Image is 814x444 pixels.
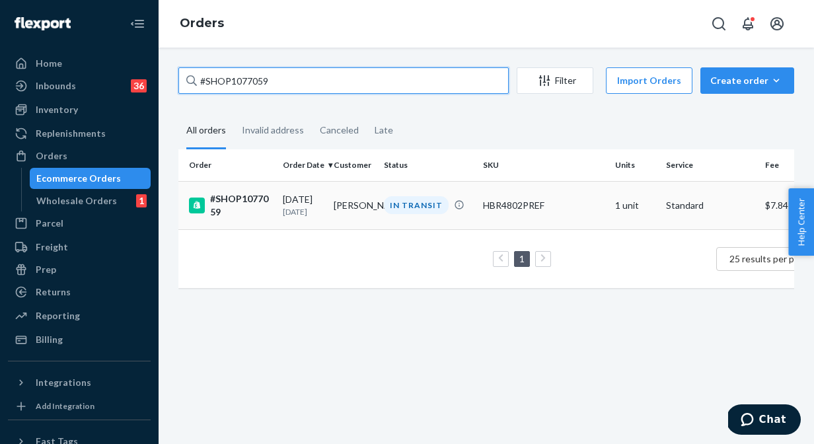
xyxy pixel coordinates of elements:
[661,149,760,181] th: Service
[8,75,151,96] a: Inbounds36
[36,263,56,276] div: Prep
[169,5,235,43] ol: breadcrumbs
[36,240,68,254] div: Freight
[517,67,593,94] button: Filter
[384,196,449,214] div: IN TRANSIT
[706,11,732,37] button: Open Search Box
[8,305,151,326] a: Reporting
[283,206,323,217] p: [DATE]
[8,145,151,166] a: Orders
[788,188,814,256] button: Help Center
[606,67,692,94] button: Import Orders
[375,113,393,147] div: Late
[131,79,147,92] div: 36
[36,400,94,412] div: Add Integration
[8,237,151,258] a: Freight
[36,333,63,346] div: Billing
[36,217,63,230] div: Parcel
[36,127,106,140] div: Replenishments
[710,74,784,87] div: Create order
[8,259,151,280] a: Prep
[136,194,147,207] div: 1
[8,372,151,393] button: Integrations
[729,253,809,264] span: 25 results per page
[666,199,755,212] p: Standard
[8,398,151,414] a: Add Integration
[242,113,304,147] div: Invalid address
[610,149,661,181] th: Units
[36,57,62,70] div: Home
[30,190,151,211] a: Wholesale Orders1
[36,309,80,322] div: Reporting
[700,67,794,94] button: Create order
[379,149,478,181] th: Status
[8,281,151,303] a: Returns
[610,181,661,229] td: 1 unit
[8,213,151,234] a: Parcel
[36,103,78,116] div: Inventory
[334,159,374,170] div: Customer
[189,192,272,219] div: #SHOP1077059
[764,11,790,37] button: Open account menu
[283,193,323,217] div: [DATE]
[36,149,67,163] div: Orders
[517,253,527,264] a: Page 1 is your current page
[36,172,121,185] div: Ecommerce Orders
[517,74,593,87] div: Filter
[328,181,379,229] td: [PERSON_NAME]
[36,79,76,92] div: Inbounds
[277,149,328,181] th: Order Date
[8,329,151,350] a: Billing
[15,17,71,30] img: Flexport logo
[735,11,761,37] button: Open notifications
[8,123,151,144] a: Replenishments
[36,376,91,389] div: Integrations
[36,285,71,299] div: Returns
[178,67,509,94] input: Search orders
[483,199,605,212] div: HBR4802PREF
[728,404,801,437] iframe: Opens a widget where you can chat to one of our agents
[186,113,226,149] div: All orders
[36,194,117,207] div: Wholesale Orders
[124,11,151,37] button: Close Navigation
[478,149,610,181] th: SKU
[8,99,151,120] a: Inventory
[180,16,224,30] a: Orders
[320,113,359,147] div: Canceled
[30,168,151,189] a: Ecommerce Orders
[178,149,277,181] th: Order
[8,53,151,74] a: Home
